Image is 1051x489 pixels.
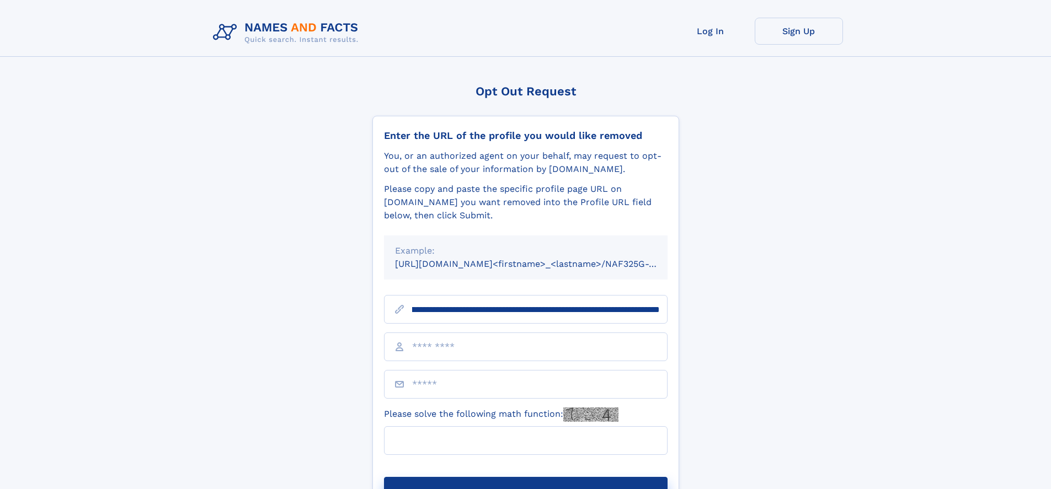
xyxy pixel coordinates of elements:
[666,18,755,45] a: Log In
[755,18,843,45] a: Sign Up
[395,244,657,257] div: Example:
[384,130,668,142] div: Enter the URL of the profile you would like removed
[384,182,668,222] div: Please copy and paste the specific profile page URL on [DOMAIN_NAME] you want removed into the Pr...
[384,149,668,176] div: You, or an authorized agent on your behalf, may request to opt-out of the sale of your informatio...
[395,259,689,269] small: [URL][DOMAIN_NAME]<firstname>_<lastname>/NAF325G-xxxxxxxx
[384,407,618,422] label: Please solve the following math function:
[209,18,367,47] img: Logo Names and Facts
[372,84,679,98] div: Opt Out Request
